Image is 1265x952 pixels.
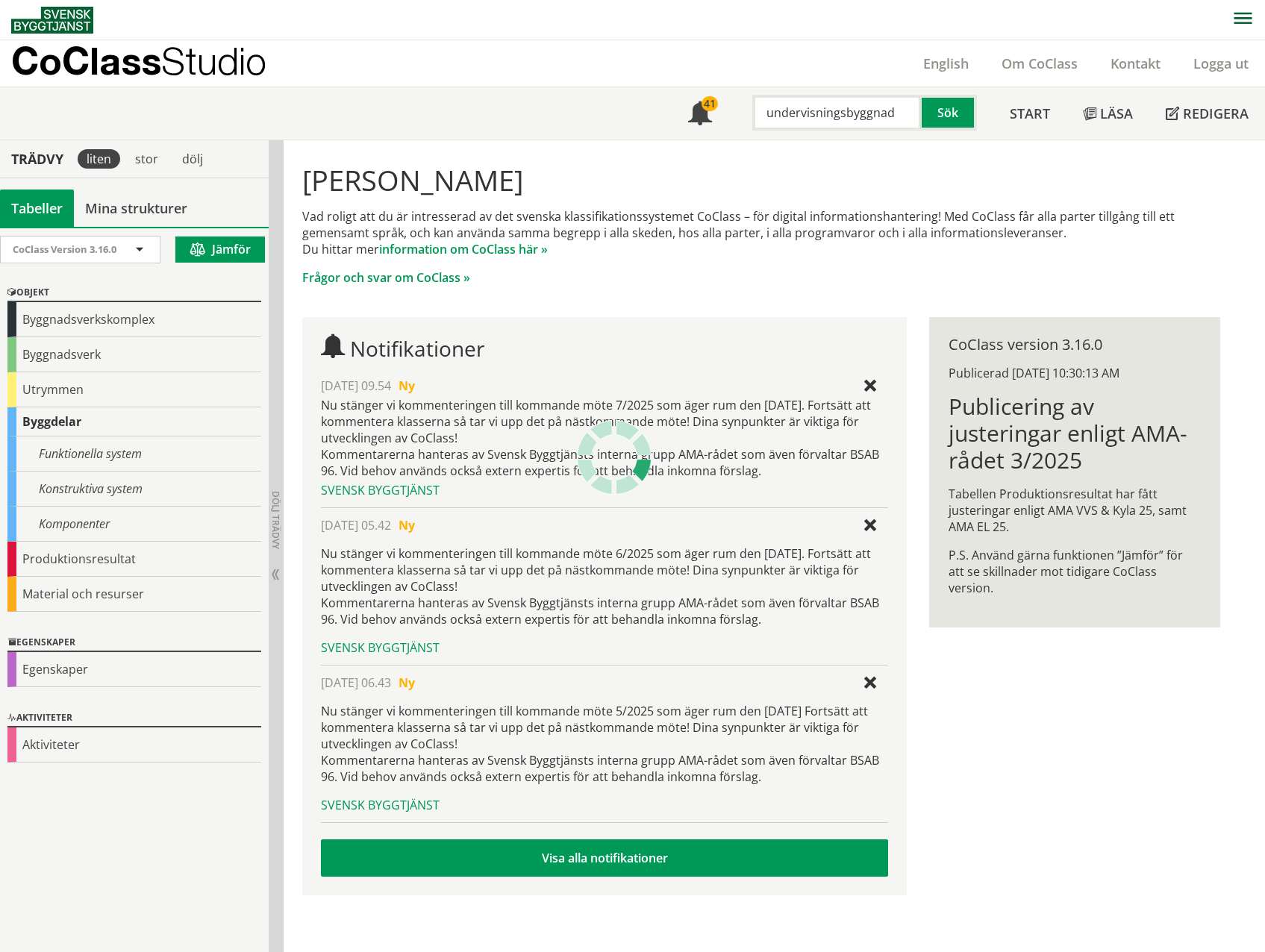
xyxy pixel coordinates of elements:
[672,87,728,140] a: 41
[11,52,266,69] p: CoClass
[399,517,415,533] span: Ny
[302,163,1219,196] h1: [PERSON_NAME]
[321,545,887,627] p: Nu stänger vi kommenteringen till kommande möte 6/2025 som äger rum den [DATE]. Fortsätt att komm...
[321,703,887,785] p: Nu stänger vi kommenteringen till kommande möte 5/2025 som äger rum den [DATE] Fortsätt att komme...
[302,269,470,286] a: Frågor och svar om CoClass »
[7,727,261,762] div: Aktiviteter
[321,397,887,479] div: Nu stänger vi kommenteringen till kommande möte 7/2025 som äger rum den [DATE]. Fortsätt att komm...
[7,710,261,727] div: Aktiviteter
[688,103,712,127] span: Notifikationer
[1149,87,1265,140] a: Redigera
[949,365,1200,381] div: Publicerad [DATE] 10:30:13 AM
[7,634,261,652] div: Egenskaper
[379,241,548,257] a: information om CoClass här »
[577,420,652,495] img: Laddar
[7,577,261,612] div: Material och resurser
[7,284,261,302] div: Objekt
[907,54,985,72] a: English
[752,95,922,131] input: Sök
[949,486,1200,535] p: Tabellen Produktionsresultat har fått justeringar enligt AMA VVS & Kyla 25, samt AMA EL 25.
[1100,104,1133,122] span: Läsa
[702,96,718,111] div: 41
[302,208,1219,257] p: Vad roligt att du är intresserad av det svenska klassifikationssystemet CoClass – för digital inf...
[3,151,72,167] div: Trädvy
[321,482,887,498] div: Svensk Byggtjänst
[161,39,266,83] span: Studio
[7,507,261,542] div: Komponenter
[126,149,167,169] div: stor
[949,393,1200,474] h1: Publicering av justeringar enligt AMA-rådet 3/2025
[7,372,261,407] div: Utrymmen
[399,378,415,394] span: Ny
[321,378,391,394] span: [DATE] 09.54
[7,472,261,507] div: Konstruktiva system
[78,149,120,169] div: liten
[321,517,391,533] span: [DATE] 05.42
[321,839,887,877] a: Visa alla notifikationer
[7,436,261,472] div: Funktionella system
[1010,104,1050,122] span: Start
[7,337,261,372] div: Byggnadsverk
[11,40,299,87] a: CoClassStudio
[1066,87,1149,140] a: Läsa
[7,302,261,337] div: Byggnadsverkskomplex
[922,95,977,131] button: Sök
[74,190,199,227] a: Mina strukturer
[949,547,1200,596] p: P.S. Använd gärna funktionen ”Jämför” för att se skillnader mot tidigare CoClass version.
[1183,104,1249,122] span: Redigera
[11,7,93,34] img: Svensk Byggtjänst
[7,652,261,687] div: Egenskaper
[1094,54,1177,72] a: Kontakt
[173,149,212,169] div: dölj
[175,237,265,263] button: Jämför
[350,334,484,363] span: Notifikationer
[985,54,1094,72] a: Om CoClass
[321,639,887,656] div: Svensk Byggtjänst
[7,407,261,436] div: Byggdelar
[321,674,391,691] span: [DATE] 06.43
[1177,54,1265,72] a: Logga ut
[13,242,116,256] span: CoClass Version 3.16.0
[993,87,1066,140] a: Start
[7,542,261,577] div: Produktionsresultat
[321,797,887,813] div: Svensk Byggtjänst
[269,491,282,549] span: Dölj trädvy
[949,336,1200,353] div: CoClass version 3.16.0
[399,674,415,691] span: Ny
